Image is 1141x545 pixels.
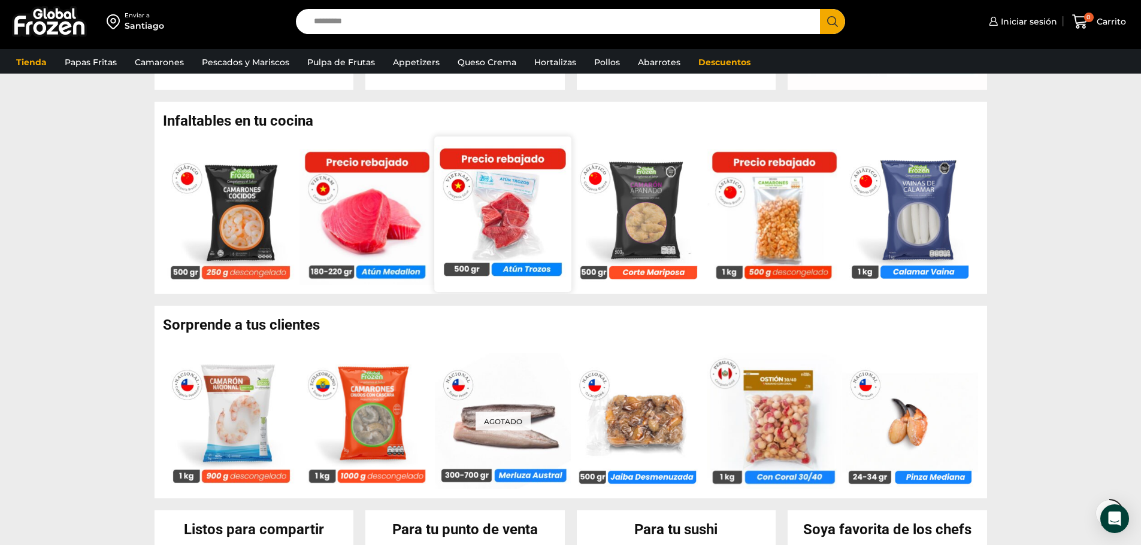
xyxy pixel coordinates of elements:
h2: Infaltables en tu cocina [163,114,987,128]
a: 0 Carrito [1069,8,1129,36]
a: Pulpa de Frutas [301,51,381,74]
h2: Para tu punto de venta [365,522,565,537]
a: Queso Crema [452,51,522,74]
span: 0 [1084,13,1094,22]
div: Santiago [125,20,164,32]
h2: Soya favorita de los chefs [788,522,987,537]
img: address-field-icon.svg [107,11,125,32]
a: Abarrotes [632,51,686,74]
h2: Sorprende a tus clientes [163,318,987,332]
span: Carrito [1094,16,1126,28]
a: Appetizers [387,51,446,74]
a: Pollos [588,51,626,74]
div: Enviar a [125,11,164,20]
h2: Para tu sushi [577,522,776,537]
span: Iniciar sesión [998,16,1057,28]
a: Papas Fritas [59,51,123,74]
a: Descuentos [692,51,756,74]
h2: Listos para compartir [155,522,354,537]
a: Camarones [129,51,190,74]
p: Agotado [475,412,530,431]
a: Iniciar sesión [986,10,1057,34]
button: Search button [820,9,845,34]
a: Hortalizas [528,51,582,74]
a: Tienda [10,51,53,74]
a: Pescados y Mariscos [196,51,295,74]
div: Open Intercom Messenger [1100,504,1129,533]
